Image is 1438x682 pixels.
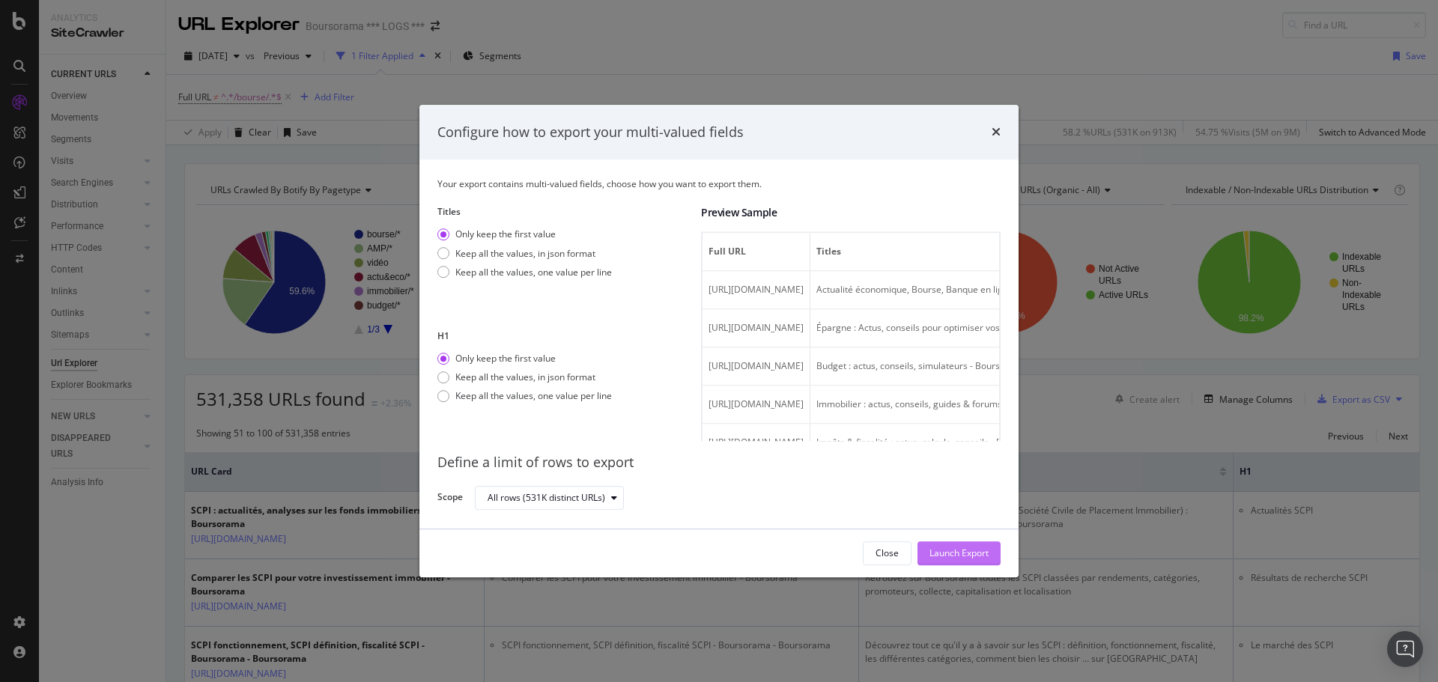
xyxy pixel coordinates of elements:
[709,436,804,449] span: https://www.boursorama.com/impots/
[709,322,804,335] span: https://www.boursorama.com/epargne/
[437,454,1001,473] div: Define a limit of rows to export
[816,436,1067,449] span: Impôts & fiscalité : actus, calculs, conseils - Boursorama
[709,246,800,259] span: Full URL
[437,490,463,507] label: Scope
[1387,631,1423,667] div: Open Intercom Messenger
[816,360,1028,373] span: Budget : actus, conseils, simulateurs - Boursorama
[992,123,1001,142] div: times
[455,228,556,241] div: Only keep the first value
[475,486,624,510] button: All rows (531K distinct URLs)
[437,247,612,260] div: Keep all the values, in json format
[437,206,689,219] label: Titles
[455,371,595,383] div: Keep all the values, in json format
[455,247,595,260] div: Keep all the values, in json format
[437,177,1001,190] div: Your export contains multi-valued fields, choose how you want to export them.
[816,284,1111,296] span: Actualité économique, Bourse, Banque en ligne - Boursorama
[488,493,605,502] div: All rows (531K distinct URLs)
[419,105,1019,578] div: modal
[437,329,689,342] label: H1
[437,371,612,383] div: Keep all the values, in json format
[917,541,1001,565] button: Launch Export
[701,206,1001,221] div: Preview Sample
[455,266,612,278] div: Keep all the values, one value per line
[863,541,911,565] button: Close
[709,360,804,373] span: https://www.boursorama.com/budget/
[455,389,612,402] div: Keep all the values, one value per line
[709,398,804,411] span: https://www.boursorama.com/immobilier/
[929,547,989,560] div: Launch Export
[816,246,1154,259] span: Titles
[816,322,1111,335] span: Épargne : Actus, conseils pour optimiser vos Placements - Boursorama
[437,228,612,241] div: Only keep the first value
[455,352,556,365] div: Only keep the first value
[876,547,899,560] div: Close
[816,398,1062,411] span: Immobilier : actus, conseils, guides & forums - Boursorama
[437,352,612,365] div: Only keep the first value
[709,284,804,296] span: https://www.boursorama.com/
[437,123,744,142] div: Configure how to export your multi-valued fields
